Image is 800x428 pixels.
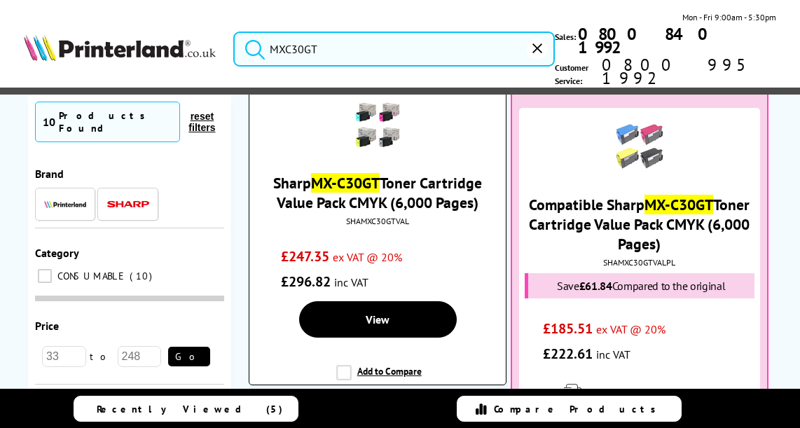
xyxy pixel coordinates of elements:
[334,275,368,289] span: inc VAT
[579,279,612,293] span: £61.84
[86,350,118,363] span: to
[168,347,210,366] button: Go
[336,365,422,392] label: Add to Compare
[35,319,59,333] span: Price
[42,346,86,367] input: 33
[260,216,495,226] div: SHAMXC30GTVAL
[130,270,156,282] span: 10
[333,250,402,264] span: ex VAT @ 20%
[43,115,55,129] span: 10
[281,272,331,291] span: £296.82
[644,195,713,214] mark: MX-C30GT
[44,200,86,207] img: Printerland
[578,23,718,58] b: 0800 840 1992
[180,110,224,134] button: reset filters
[38,269,52,283] input: CONSUMABLE 10
[24,34,216,64] a: Printerland Logo
[366,312,389,326] span: View
[519,373,760,413] div: modal_delivery
[24,34,216,62] img: Printerland Logo
[74,396,298,422] a: Recently Viewed (5)
[97,403,283,415] span: Recently Viewed (5)
[494,403,663,415] span: Compare Products
[529,195,750,254] a: Compatible SharpMX-C30GTToner Cartridge Value Pack CMYK (6,000 Pages)
[457,396,682,422] a: Compare Products
[273,173,482,212] a: SharpMX-C30GTToner Cartridge Value Pack CMYK (6,000 Pages)
[233,32,555,67] input: Search product or brand
[54,270,128,282] span: CONSUMABLE
[299,301,457,338] a: View
[596,347,630,361] span: inc VAT
[59,109,172,134] div: Products Found
[523,257,757,268] div: SHAMXC30GTVALPL
[525,273,754,298] div: Save Compared to the original
[615,122,664,171] img: comp-sharp-mxc30-cmyk-small.png
[311,173,380,193] mark: MX-C30GT
[596,322,665,336] span: ex VAT @ 20%
[35,167,64,181] span: Brand
[353,100,402,149] img: sharp-mx-c30-cmyk-small.png
[118,346,162,367] input: 248
[35,246,79,260] span: Category
[543,345,593,363] span: £222.61
[588,385,715,401] span: Free Next Day Delivery*
[682,11,776,24] span: Mon - Fri 9:00am - 5:30pm
[576,27,776,54] a: 0800 840 1992
[555,30,576,43] span: Sales:
[600,58,776,85] span: 0800 995 1992
[555,58,776,88] span: Customer Service:
[107,201,149,207] img: Sharp
[281,247,329,265] span: £247.35
[543,319,593,338] span: £185.51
